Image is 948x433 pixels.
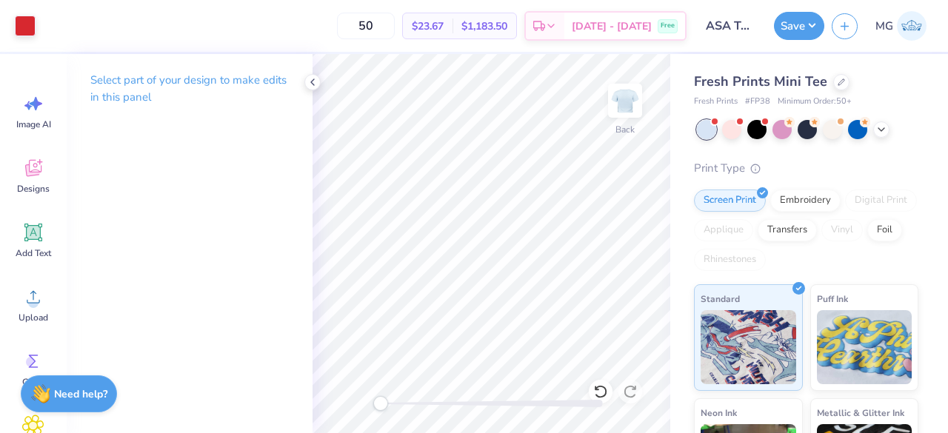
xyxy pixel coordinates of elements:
[867,219,902,241] div: Foil
[16,247,51,259] span: Add Text
[770,189,841,212] div: Embroidery
[778,95,852,108] span: Minimum Order: 50 +
[90,72,289,106] p: Select part of your design to make edits in this panel
[17,183,50,195] span: Designs
[745,95,770,108] span: # FP38
[16,118,51,130] span: Image AI
[373,396,388,411] div: Accessibility label
[694,73,827,90] span: Fresh Prints Mini Tee
[845,189,917,212] div: Digital Print
[610,86,640,115] img: Back
[817,310,912,384] img: Puff Ink
[701,291,740,306] span: Standard
[694,219,753,241] div: Applique
[337,13,395,39] input: – –
[694,160,918,177] div: Print Type
[54,387,107,401] strong: Need help?
[817,291,848,306] span: Puff Ink
[694,11,767,41] input: Untitled Design
[774,12,824,40] button: Save
[694,95,738,108] span: Fresh Prints
[661,21,675,31] span: Free
[615,123,635,136] div: Back
[875,18,893,35] span: MG
[461,19,507,34] span: $1,183.50
[694,249,766,271] div: Rhinestones
[897,11,927,41] img: Myleiah Guy
[694,189,766,212] div: Screen Print
[869,11,933,41] a: MG
[817,405,904,420] span: Metallic & Glitter Ink
[19,312,48,323] span: Upload
[758,219,817,241] div: Transfers
[701,405,737,420] span: Neon Ink
[412,19,444,34] span: $23.67
[821,219,863,241] div: Vinyl
[701,310,796,384] img: Standard
[572,19,652,34] span: [DATE] - [DATE]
